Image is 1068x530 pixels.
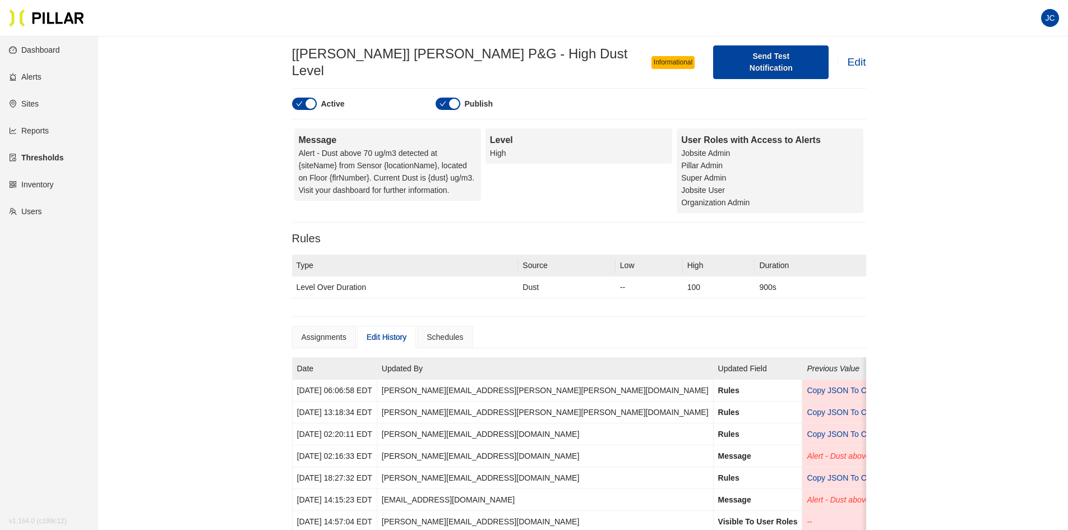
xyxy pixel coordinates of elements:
td: 100 [683,276,755,298]
span: check [440,100,446,107]
td: Rules [714,402,803,423]
div: Level [490,133,668,147]
td: [PERSON_NAME][EMAIL_ADDRESS][PERSON_NAME][PERSON_NAME][DOMAIN_NAME] [377,402,714,423]
a: alertAlerts [9,72,41,81]
a: Copy JSON To Clipboard [807,471,894,482]
span: Informational [651,56,695,69]
td: Level Over Duration [292,276,519,298]
td: [DATE] 18:27:32 EDT [293,467,377,489]
img: Pillar Technologies [9,9,84,27]
td: [PERSON_NAME][EMAIL_ADDRESS][PERSON_NAME][PERSON_NAME][DOMAIN_NAME] [377,380,714,402]
th: Type [292,255,519,276]
li: Jobsite User [681,184,859,196]
th: Updated By [377,358,714,380]
td: Dust [518,276,615,298]
td: Message [714,489,803,511]
li: Pillar Admin [681,159,859,172]
td: [PERSON_NAME][EMAIL_ADDRESS][DOMAIN_NAME] [377,467,714,489]
li: Super Admin [681,172,859,184]
a: Edit [847,56,866,68]
td: [DATE] 14:15:23 EDT [293,489,377,511]
td: 900s [755,276,866,298]
a: teamUsers [9,207,42,216]
a: Copy JSON To Clipboard [807,384,894,395]
a: environmentSites [9,99,39,108]
label: Publish [465,98,493,110]
div: High [490,147,668,159]
button: Send Test Notification [713,45,829,79]
div: Alert - Dust above 70 ug/m3 detected at {siteName} from Sensor {locationName}, located on Floor {... [299,147,477,196]
label: Active [321,98,345,110]
span: JC [1045,9,1055,27]
td: [PERSON_NAME][EMAIL_ADDRESS][DOMAIN_NAME] [377,423,714,445]
div: Message [299,133,477,147]
th: Duration [755,255,866,276]
div: Edit History [367,331,407,343]
td: -- [616,276,683,298]
li: Organization Admin [681,196,859,209]
td: Rules [714,423,803,445]
th: Updated Field [714,358,803,380]
h2: [[PERSON_NAME]] [PERSON_NAME] P&G - High Dust Level [292,45,866,79]
h3: Rules [292,232,866,246]
td: [PERSON_NAME][EMAIL_ADDRESS][DOMAIN_NAME] [377,445,714,467]
td: [DATE] 13:18:34 EDT [293,402,377,423]
div: Schedules [427,331,463,343]
a: exceptionThresholds [9,153,63,162]
td: [DATE] 02:20:11 EDT [293,423,377,445]
a: qrcodeInventory [9,180,54,189]
a: Copy JSON To Clipboard [807,405,894,417]
td: [EMAIL_ADDRESS][DOMAIN_NAME] [377,489,714,511]
a: line-chartReports [9,126,49,135]
td: Message [714,445,803,467]
th: Source [518,255,615,276]
div: User Roles with Access to Alerts [681,133,859,147]
td: Rules [714,380,803,402]
span: check [296,100,303,107]
td: [DATE] 02:16:33 EDT [293,445,377,467]
td: [DATE] 06:06:58 EDT [293,380,377,402]
li: Jobsite Admin [681,147,859,159]
div: Assignments [302,331,346,343]
td: Rules [714,467,803,489]
a: dashboardDashboard [9,45,60,54]
th: Low [616,255,683,276]
th: High [683,255,755,276]
th: Date [293,358,377,380]
a: Copy JSON To Clipboard [807,427,894,439]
